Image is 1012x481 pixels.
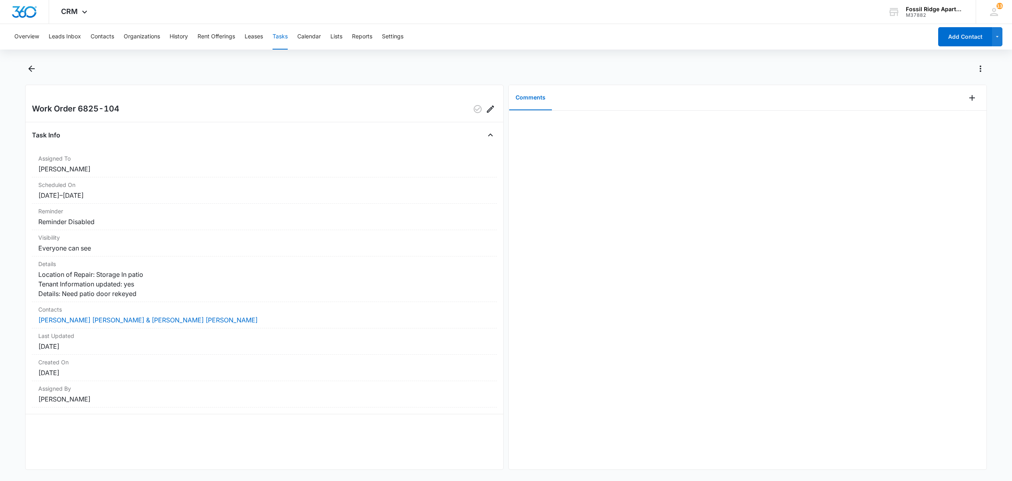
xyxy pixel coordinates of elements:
[25,62,38,75] button: Back
[38,305,490,314] dt: Contacts
[14,24,39,50] button: Overview
[198,24,235,50] button: Rent Offerings
[38,270,490,298] dd: Location of Repair: Storage In patio Tenant Information updated: yes Details: Need patio door rek...
[38,358,490,366] dt: Created On
[382,24,403,50] button: Settings
[996,3,1003,9] div: notifications count
[32,204,497,230] div: ReminderReminder Disabled
[32,177,497,204] div: Scheduled On[DATE]–[DATE]
[906,12,964,18] div: account id
[38,384,490,393] dt: Assigned By
[38,332,490,340] dt: Last Updated
[273,24,288,50] button: Tasks
[38,164,490,174] dd: [PERSON_NAME]
[38,260,490,268] dt: Details
[49,24,81,50] button: Leads Inbox
[38,191,490,200] dd: [DATE] – [DATE]
[124,24,160,50] button: Organizations
[996,3,1003,9] span: 13
[38,368,490,378] dd: [DATE]
[32,256,497,302] div: DetailsLocation of Repair: Storage In patio Tenant Information updated: yes Details: Need patio d...
[32,355,497,381] div: Created On[DATE]
[32,151,497,177] div: Assigned To[PERSON_NAME]
[91,24,114,50] button: Contacts
[938,27,992,46] button: Add Contact
[38,342,490,351] dd: [DATE]
[352,24,372,50] button: Reports
[484,103,497,115] button: Edit
[245,24,263,50] button: Leases
[484,129,497,141] button: Close
[38,207,490,215] dt: Reminder
[38,233,490,242] dt: Visibility
[32,328,497,355] div: Last Updated[DATE]
[906,6,964,12] div: account name
[61,7,78,16] span: CRM
[38,243,490,253] dd: Everyone can see
[170,24,188,50] button: History
[38,394,490,404] dd: [PERSON_NAME]
[974,62,987,75] button: Actions
[297,24,321,50] button: Calendar
[38,181,490,189] dt: Scheduled On
[38,217,490,227] dd: Reminder Disabled
[32,103,119,115] h2: Work Order 6825-104
[509,85,552,110] button: Comments
[966,91,978,104] button: Add Comment
[330,24,342,50] button: Lists
[32,302,497,328] div: Contacts[PERSON_NAME] [PERSON_NAME] & [PERSON_NAME] [PERSON_NAME]
[32,230,497,256] div: VisibilityEveryone can see
[38,316,258,324] a: [PERSON_NAME] [PERSON_NAME] & [PERSON_NAME] [PERSON_NAME]
[32,130,60,140] h4: Task Info
[32,381,497,407] div: Assigned By[PERSON_NAME]
[38,154,490,163] dt: Assigned To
